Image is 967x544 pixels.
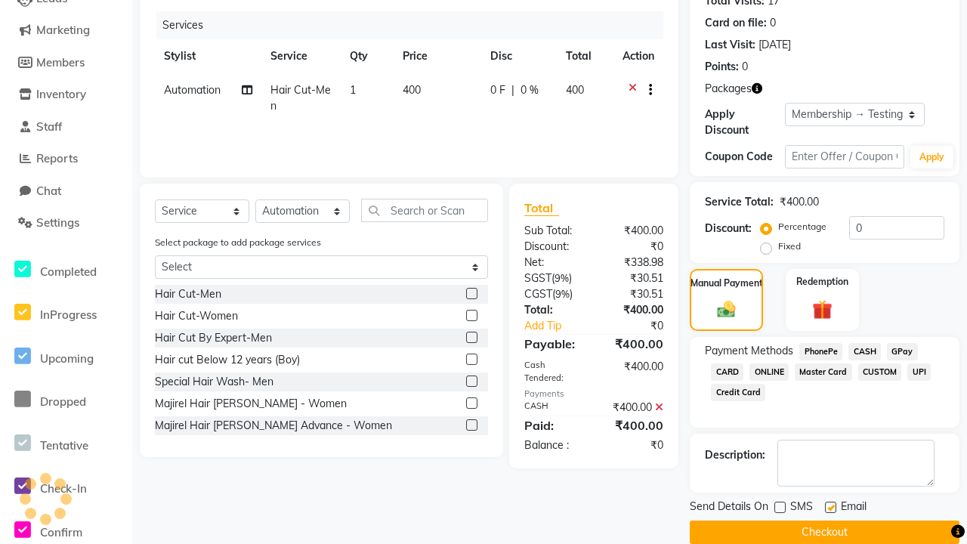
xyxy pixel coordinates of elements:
[607,318,675,334] div: ₹0
[690,277,763,290] label: Manual Payment
[887,343,918,360] span: GPay
[40,525,82,539] span: Confirm
[513,416,594,434] div: Paid:
[613,39,663,73] th: Action
[155,308,238,324] div: Hair Cut-Women
[705,194,774,210] div: Service Total:
[513,302,594,318] div: Total:
[36,55,85,70] span: Members
[910,146,953,168] button: Apply
[690,499,768,518] span: Send Details On
[4,215,128,232] a: Settings
[490,82,505,98] span: 0 F
[594,335,675,353] div: ₹400.00
[907,363,931,381] span: UPI
[705,221,752,236] div: Discount:
[513,437,594,453] div: Balance :
[742,59,748,75] div: 0
[36,151,78,165] span: Reports
[164,83,221,97] span: Automation
[594,400,675,416] div: ₹400.00
[778,220,826,233] label: Percentage
[4,183,128,200] a: Chat
[790,499,813,518] span: SMS
[594,223,675,239] div: ₹400.00
[40,351,94,366] span: Upcoming
[711,384,765,401] span: Credit Card
[155,396,347,412] div: Majirel Hair [PERSON_NAME] - Women
[749,363,789,381] span: ONLINE
[36,23,90,37] span: Marketing
[705,343,793,359] span: Payment Methods
[155,374,273,390] div: Special Hair Wash- Men
[712,299,741,320] img: _cash.svg
[394,39,481,73] th: Price
[785,145,904,168] input: Enter Offer / Coupon Code
[350,83,356,97] span: 1
[795,363,852,381] span: Master Card
[705,107,785,138] div: Apply Discount
[4,22,128,39] a: Marketing
[566,83,584,97] span: 400
[513,239,594,255] div: Discount:
[780,194,819,210] div: ₹400.00
[4,54,128,72] a: Members
[841,499,867,518] span: Email
[155,39,261,73] th: Stylist
[341,39,394,73] th: Qty
[594,359,675,385] div: ₹400.00
[36,184,61,198] span: Chat
[705,149,785,165] div: Coupon Code
[705,37,755,53] div: Last Visit:
[513,286,594,302] div: ( )
[261,39,341,73] th: Service
[36,215,79,230] span: Settings
[513,270,594,286] div: ( )
[403,83,421,97] span: 400
[513,255,594,270] div: Net:
[155,236,321,249] label: Select package to add package services
[481,39,557,73] th: Disc
[799,343,842,360] span: PhonePe
[524,200,559,216] span: Total
[858,363,902,381] span: CUSTOM
[770,15,776,31] div: 0
[513,335,594,353] div: Payable:
[524,388,664,400] div: Payments
[4,86,128,104] a: Inventory
[155,330,272,346] div: Hair Cut By Expert-Men
[705,81,752,97] span: Packages
[36,119,62,134] span: Staff
[557,39,614,73] th: Total
[555,288,570,300] span: 9%
[555,272,569,284] span: 9%
[513,359,594,385] div: Cash Tendered:
[705,15,767,31] div: Card on file:
[361,199,488,222] input: Search or Scan
[594,270,675,286] div: ₹30.51
[796,275,848,289] label: Redemption
[36,87,86,101] span: Inventory
[155,418,392,434] div: Majirel Hair [PERSON_NAME] Advance - Women
[594,239,675,255] div: ₹0
[594,255,675,270] div: ₹338.98
[594,286,675,302] div: ₹30.51
[806,298,838,322] img: _gift.svg
[594,302,675,318] div: ₹400.00
[594,416,675,434] div: ₹400.00
[690,521,959,544] button: Checkout
[513,223,594,239] div: Sub Total:
[705,447,765,463] div: Description:
[156,11,675,39] div: Services
[594,437,675,453] div: ₹0
[40,264,97,279] span: Completed
[848,343,881,360] span: CASH
[4,119,128,136] a: Staff
[711,363,743,381] span: CARD
[40,308,97,322] span: InProgress
[155,286,221,302] div: Hair Cut-Men
[270,83,331,113] span: Hair Cut-Men
[705,59,739,75] div: Points:
[513,400,594,416] div: CASH
[758,37,791,53] div: [DATE]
